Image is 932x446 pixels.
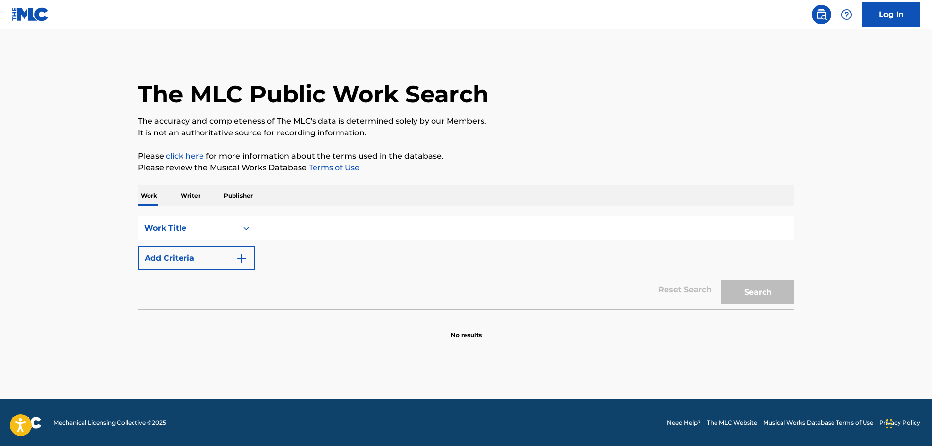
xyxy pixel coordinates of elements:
[883,399,932,446] iframe: Chat Widget
[862,2,920,27] a: Log In
[138,216,794,309] form: Search Form
[138,162,794,174] p: Please review the Musical Works Database
[667,418,701,427] a: Need Help?
[138,127,794,139] p: It is not an authoritative source for recording information.
[812,5,831,24] a: Public Search
[178,185,203,206] p: Writer
[307,163,360,172] a: Terms of Use
[138,116,794,127] p: The accuracy and completeness of The MLC's data is determined solely by our Members.
[886,409,892,438] div: Drag
[138,246,255,270] button: Add Criteria
[138,185,160,206] p: Work
[138,150,794,162] p: Please for more information about the terms used in the database.
[837,5,856,24] div: Help
[166,151,204,161] a: click here
[12,7,49,21] img: MLC Logo
[707,418,757,427] a: The MLC Website
[451,319,482,340] p: No results
[841,9,852,20] img: help
[879,418,920,427] a: Privacy Policy
[53,418,166,427] span: Mechanical Licensing Collective © 2025
[144,222,232,234] div: Work Title
[138,80,489,109] h1: The MLC Public Work Search
[12,417,42,429] img: logo
[221,185,256,206] p: Publisher
[236,252,248,264] img: 9d2ae6d4665cec9f34b9.svg
[815,9,827,20] img: search
[763,418,873,427] a: Musical Works Database Terms of Use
